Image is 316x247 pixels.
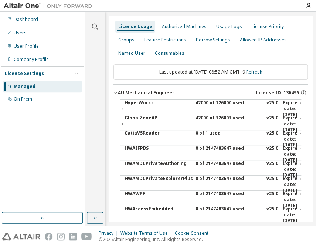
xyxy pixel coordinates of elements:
img: linkedin.svg [69,233,77,240]
div: Expire date: [DATE] [283,206,301,224]
div: AU Mechanical Engineer [118,90,174,96]
div: v25.0 [266,145,278,163]
div: Allowed IP Addresses [240,37,287,43]
div: License Usage [118,24,152,30]
div: Borrow Settings [196,37,230,43]
div: HWAMDCPrivateAuthoring [125,160,191,178]
button: HWAccessEmbedded0 of 2147483647 usedv25.0Expire date:[DATE] [125,206,301,224]
div: Expire date: [DATE] [283,100,301,118]
button: HWAMDCPrivateAuthoring0 of 2147483647 usedv25.0Expire date:[DATE] [125,160,301,178]
div: Groups [118,37,135,43]
button: AU Mechanical EngineerLicense ID: 136495 [113,85,308,101]
div: 0 of 1 used [196,130,262,148]
img: altair_logo.svg [2,233,40,240]
div: 0 of 2147483647 used [196,221,262,239]
button: GlobalZoneAP42000 of 126001 usedv25.0Expire date:[DATE] [120,115,301,133]
div: Last updated at: [DATE] 08:52 AM GMT+9 [113,64,308,80]
div: HyperWorks [125,100,191,118]
img: youtube.svg [81,233,92,240]
button: HyperWorks42000 of 126000 usedv25.0Expire date:[DATE] [120,100,301,118]
div: Expire date: [DATE] [283,221,301,239]
div: GlobalZoneAP [125,115,191,133]
div: HWActivate [125,221,191,239]
div: v25.0 [266,206,278,224]
div: Website Terms of Use [120,230,175,236]
span: License ID: 136495 [256,90,299,96]
div: Expire date: [DATE] [283,176,301,193]
div: 42000 of 126001 used [196,115,262,133]
button: CatiaV5Reader0 of 1 usedv25.0Expire date:[DATE] [125,130,301,148]
div: License Settings [5,71,44,77]
div: User Profile [14,43,39,49]
button: HWAWPF0 of 2147483647 usedv25.0Expire date:[DATE] [125,191,301,209]
div: Managed [14,84,35,89]
div: v25.0 [266,176,278,193]
div: Cookie Consent [175,230,213,236]
div: v25.0 [266,221,278,239]
div: 0 of 2147483647 used [196,145,262,163]
div: Expire date: [DATE] [283,130,301,148]
div: Expire date: [DATE] [283,191,301,209]
div: Expire date: [DATE] [283,115,301,133]
div: HWAccessEmbedded [125,206,191,224]
div: HWAWPF [125,191,191,209]
div: Expire date: [DATE] [283,160,301,178]
div: Authorized Machines [162,24,207,30]
div: CatiaV5Reader [125,130,191,148]
div: v25.0 [266,191,278,209]
div: Users [14,30,27,36]
div: Named User [118,50,145,56]
div: 42000 of 126000 used [196,100,262,118]
img: facebook.svg [45,233,52,240]
div: v25.0 [266,130,278,148]
div: Expire date: [DATE] [283,145,301,163]
div: HWAIFPBS [125,145,191,163]
div: License Priority [252,24,284,30]
p: © 2025 Altair Engineering, Inc. All Rights Reserved. [99,236,213,243]
div: Privacy [99,230,120,236]
div: 0 of 2147483647 used [196,206,262,224]
button: HWAMDCPrivateExplorerPlus0 of 2147483647 usedv25.0Expire date:[DATE] [125,176,301,193]
div: Usage Logs [216,24,242,30]
div: 0 of 2147483647 used [196,176,262,193]
img: instagram.svg [57,233,65,240]
a: Refresh [246,69,262,75]
div: Consumables [155,50,184,56]
img: Altair One [4,2,96,10]
div: v25.0 [266,115,278,133]
div: 0 of 2147483647 used [196,160,262,178]
div: 0 of 2147483647 used [196,191,262,209]
div: HWAMDCPrivateExplorerPlus [125,176,191,193]
button: HWActivate0 of 2147483647 usedv25.0Expire date:[DATE] [125,221,301,239]
div: On Prem [14,96,32,102]
div: Company Profile [14,57,49,62]
div: v25.0 [266,160,278,178]
button: HWAIFPBS0 of 2147483647 usedv25.0Expire date:[DATE] [125,145,301,163]
div: v25.0 [266,100,278,118]
div: Dashboard [14,17,38,23]
div: Feature Restrictions [144,37,186,43]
